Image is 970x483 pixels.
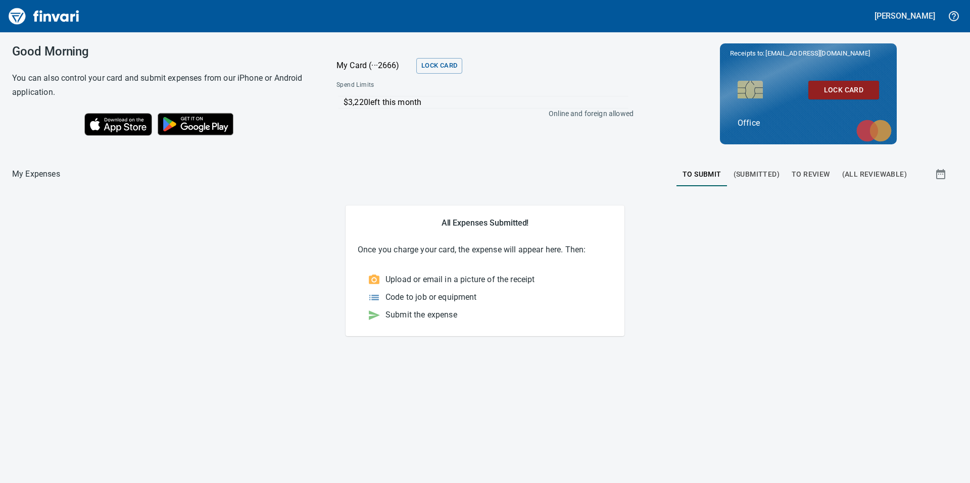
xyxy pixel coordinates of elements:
[738,117,879,129] p: Office
[416,58,462,74] button: Lock Card
[12,71,311,99] h6: You can also control your card and submit expenses from our iPhone or Android application.
[328,109,634,119] p: Online and foreign allowed
[734,168,780,181] span: (Submitted)
[358,218,612,228] h5: All Expenses Submitted!
[336,60,412,72] p: My Card (···2666)
[851,115,897,147] img: mastercard.svg
[421,60,457,72] span: Lock Card
[152,108,239,141] img: Get it on Google Play
[385,309,457,321] p: Submit the expense
[875,11,935,21] h5: [PERSON_NAME]
[926,162,958,186] button: Show transactions within a particular date range
[344,96,628,109] p: $3,220 left this month
[730,48,887,59] p: Receipts to:
[683,168,721,181] span: To Submit
[816,84,871,96] span: Lock Card
[6,4,82,28] img: Finvari
[12,168,60,180] nav: breadcrumb
[358,244,612,256] p: Once you charge your card, the expense will appear here. Then:
[385,274,535,286] p: Upload or email in a picture of the receipt
[872,8,938,24] button: [PERSON_NAME]
[764,48,870,58] span: [EMAIL_ADDRESS][DOMAIN_NAME]
[84,113,152,136] img: Download on the App Store
[12,44,311,59] h3: Good Morning
[336,80,503,90] span: Spend Limits
[842,168,907,181] span: (All Reviewable)
[385,291,477,303] p: Code to job or equipment
[12,168,60,180] p: My Expenses
[792,168,830,181] span: To Review
[808,81,879,99] button: Lock Card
